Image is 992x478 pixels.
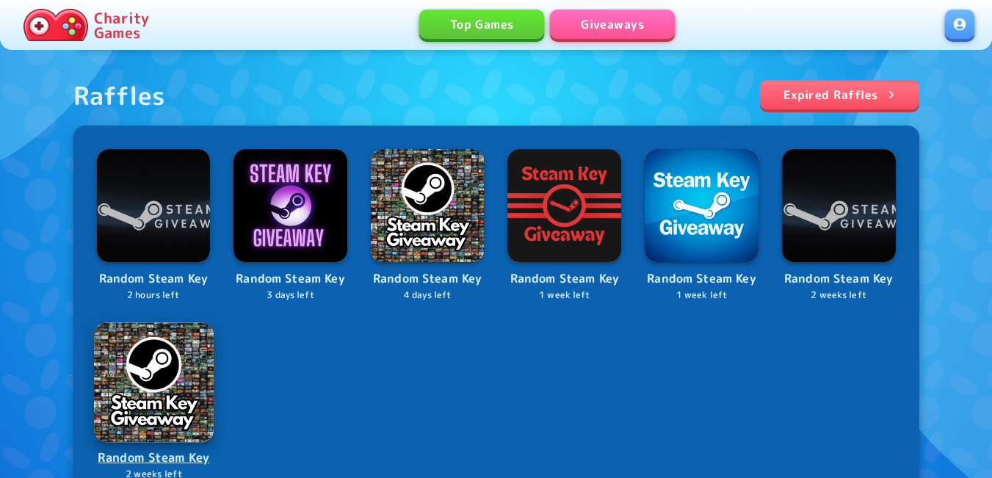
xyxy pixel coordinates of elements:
a: LogoRandom Steam Key2 hours left [97,149,211,303]
div: Raffles [73,80,166,111]
p: 2 weeks left [782,289,896,303]
a: Expired Raffles [760,80,919,109]
p: 1 week left [645,289,759,303]
a: LogoRandom Steam Key2 weeks left [782,149,896,303]
p: Charity Games [94,10,149,40]
p: Random Steam Key [645,269,759,289]
img: Logo [97,149,211,263]
p: 2 hours left [97,289,211,303]
p: Random Steam Key [371,269,485,289]
p: 3 days left [233,289,347,303]
a: Charity Games [18,6,155,44]
p: Random Steam Key [97,269,211,289]
p: Random Steam Key [782,269,896,289]
p: 4 days left [371,289,485,303]
p: Random Steam Key [507,269,621,289]
p: 1 week left [507,289,621,303]
img: Logo [782,149,896,263]
a: LogoRandom Steam Key4 days left [371,149,485,303]
img: Logo [233,149,347,263]
a: LogoRandom Steam Key1 week left [645,149,759,303]
p: Random Steam Key [95,448,212,468]
img: Logo [94,322,213,441]
a: LogoRandom Steam Key3 days left [233,149,347,303]
img: Logo [645,149,759,263]
a: Top Games [419,10,544,39]
img: Logo [371,149,485,263]
img: Charity.Games [23,9,88,41]
a: LogoRandom Steam Key1 week left [507,149,621,303]
a: Giveaways [550,10,675,39]
img: Logo [507,149,621,263]
p: Random Steam Key [233,269,347,289]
